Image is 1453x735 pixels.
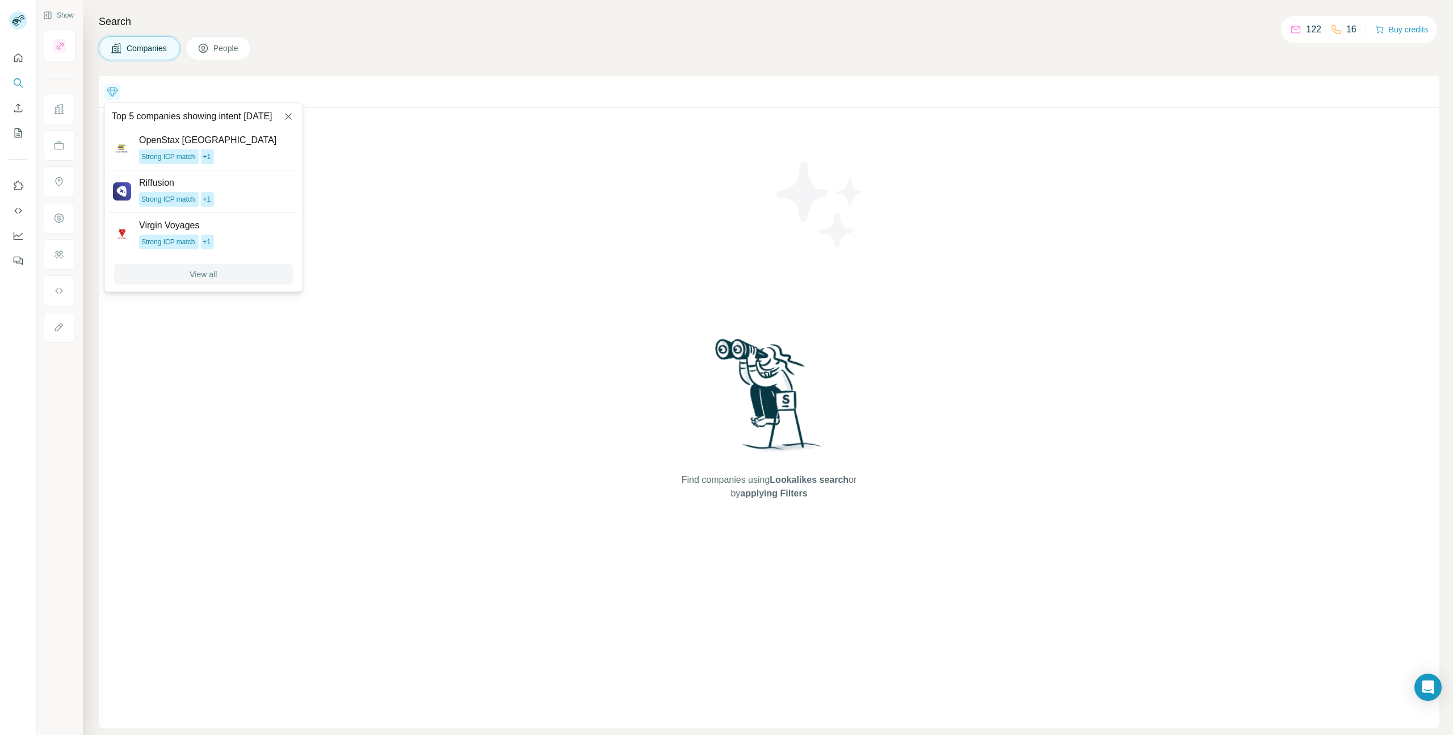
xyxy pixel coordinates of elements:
[127,43,168,54] span: Companies
[9,73,27,93] button: Search
[9,98,27,118] button: Enrich CSV
[35,7,82,24] button: Show
[769,153,871,256] img: Surfe Illustration - Stars
[678,473,860,500] span: Find companies using or by
[114,264,293,285] button: View all
[9,201,27,221] button: Use Surfe API
[139,176,214,190] div: Riffusion
[203,194,211,204] span: +1
[740,488,807,498] span: applying Filters
[9,123,27,143] button: My lists
[113,180,131,203] img: Riffusion logo
[139,219,214,232] div: Virgin Voyages
[770,475,849,485] span: Lookalikes search
[1346,23,1357,36] p: 16
[141,152,195,162] span: Strong ICP match
[107,105,277,128] div: Top 5 companies showing intent [DATE]
[141,194,195,204] span: Strong ICP match
[141,237,195,247] span: Strong ICP match
[9,250,27,271] button: Feedback
[99,14,1439,30] h4: Search
[9,225,27,246] button: Dashboard
[203,237,211,247] span: +1
[213,43,240,54] span: People
[9,176,27,196] button: Use Surfe on LinkedIn
[710,336,828,462] img: Surfe Illustration - Woman searching with binoculars
[9,48,27,68] button: Quick start
[113,137,131,160] img: OpenStax Rice University logo
[203,152,211,162] span: +1
[139,133,276,147] div: OpenStax [GEOGRAPHIC_DATA]
[1375,22,1428,37] button: Buy credits
[190,269,217,280] span: View all
[1306,23,1321,36] p: 122
[113,223,131,245] img: Virgin Voyages logo
[1414,674,1442,701] div: Open Intercom Messenger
